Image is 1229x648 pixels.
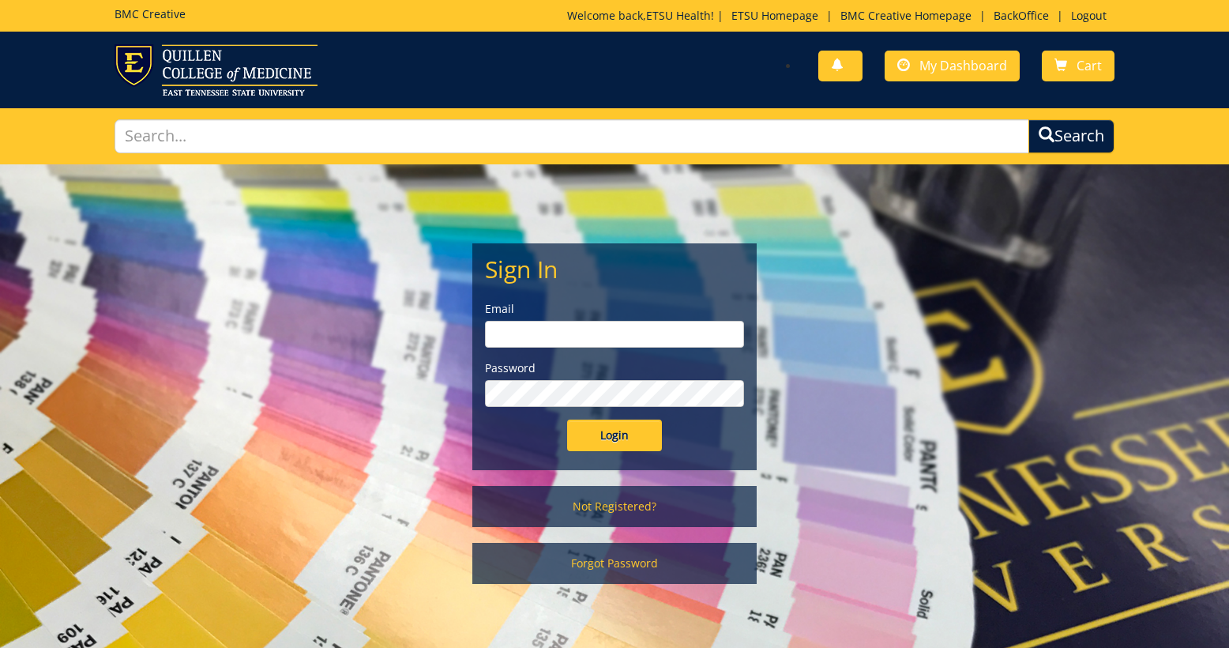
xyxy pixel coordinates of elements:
a: BMC Creative Homepage [832,8,979,23]
a: Not Registered? [472,486,757,527]
a: Logout [1063,8,1114,23]
span: My Dashboard [919,57,1007,74]
label: Email [485,301,744,317]
h5: BMC Creative [115,8,186,20]
a: Forgot Password [472,543,757,584]
input: Search... [115,119,1030,153]
a: My Dashboard [885,51,1020,81]
a: BackOffice [986,8,1057,23]
a: Cart [1042,51,1114,81]
h2: Sign In [485,256,744,282]
img: ETSU logo [115,44,318,96]
span: Cart [1077,57,1102,74]
a: ETSU Health [646,8,711,23]
p: Welcome back, ! | | | | [567,8,1114,24]
button: Search [1028,119,1114,153]
a: ETSU Homepage [723,8,826,23]
label: Password [485,360,744,376]
input: Login [567,420,662,451]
